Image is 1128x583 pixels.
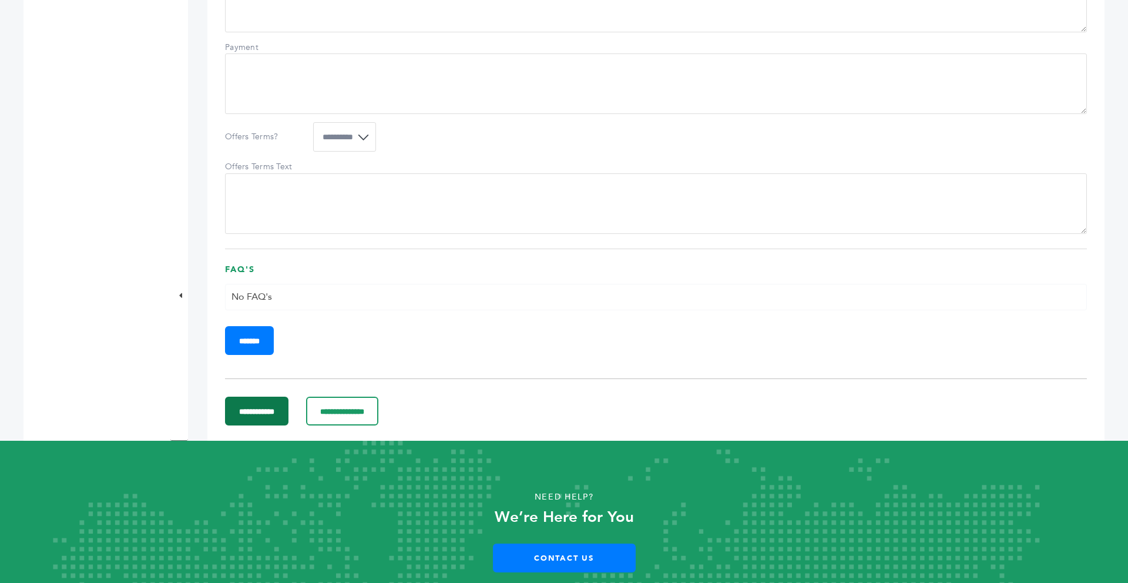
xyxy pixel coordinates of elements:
[225,161,307,173] label: Offers Terms Text
[225,131,307,143] label: Offers Terms?
[225,42,307,53] label: Payment
[495,507,634,528] strong: We’re Here for You
[231,290,272,303] span: No FAQ's
[225,264,1087,284] h3: FAQ's
[493,544,636,572] a: Contact Us
[56,488,1072,506] p: Need Help?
